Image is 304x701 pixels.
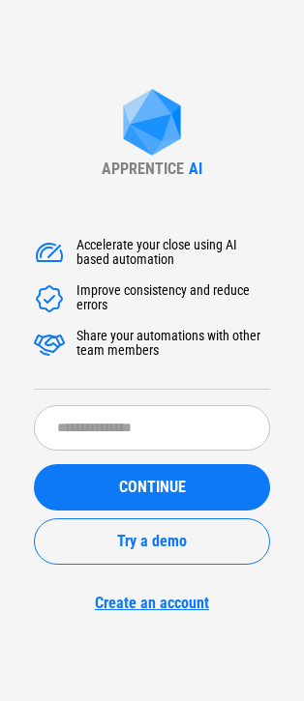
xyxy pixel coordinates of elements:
div: Accelerate your close using AI based automation [76,238,270,269]
div: Share your automations with other team members [76,329,270,360]
img: Accelerate [34,283,65,314]
div: APPRENTICE [102,160,184,178]
span: CONTINUE [119,480,186,495]
img: Accelerate [34,238,65,269]
img: Apprentice AI [113,89,191,160]
span: Try a demo [117,534,187,549]
img: Accelerate [34,329,65,360]
button: Try a demo [34,518,270,565]
div: Improve consistency and reduce errors [76,283,270,314]
button: CONTINUE [34,464,270,511]
div: AI [189,160,202,178]
a: Create an account [34,594,270,612]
